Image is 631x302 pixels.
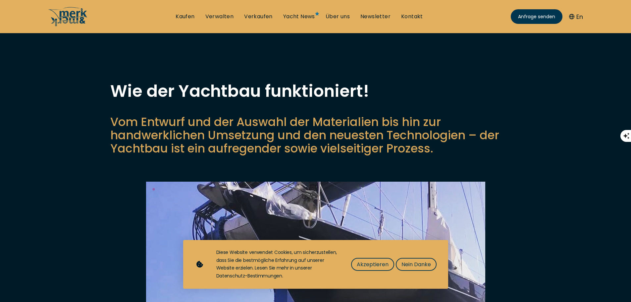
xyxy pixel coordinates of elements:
a: Kaufen [176,13,194,20]
button: Nein Danke [396,258,437,271]
a: Verkaufen [244,13,273,20]
h1: Wie der Yachtbau funktioniert! [110,83,521,99]
a: Verwalten [205,13,234,20]
button: En [569,12,583,21]
a: Kontakt [401,13,423,20]
div: Diese Website verwendet Cookies, um sicherzustellen, dass Sie die bestmögliche Erfahrung auf unse... [216,249,338,280]
button: Akzeptieren [351,258,394,271]
a: Anfrage senden [511,9,562,24]
span: Anfrage senden [518,13,555,20]
p: Vom Entwurf und der Auswahl der Materialien bis hin zur handwerklichen Umsetzung und den neuesten... [110,115,521,155]
a: Über uns [326,13,350,20]
a: Newsletter [360,13,391,20]
a: Datenschutz-Bestimmungen [216,272,282,279]
span: Nein Danke [401,260,431,269]
a: Yacht News [283,13,315,20]
span: Akzeptieren [357,260,389,269]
